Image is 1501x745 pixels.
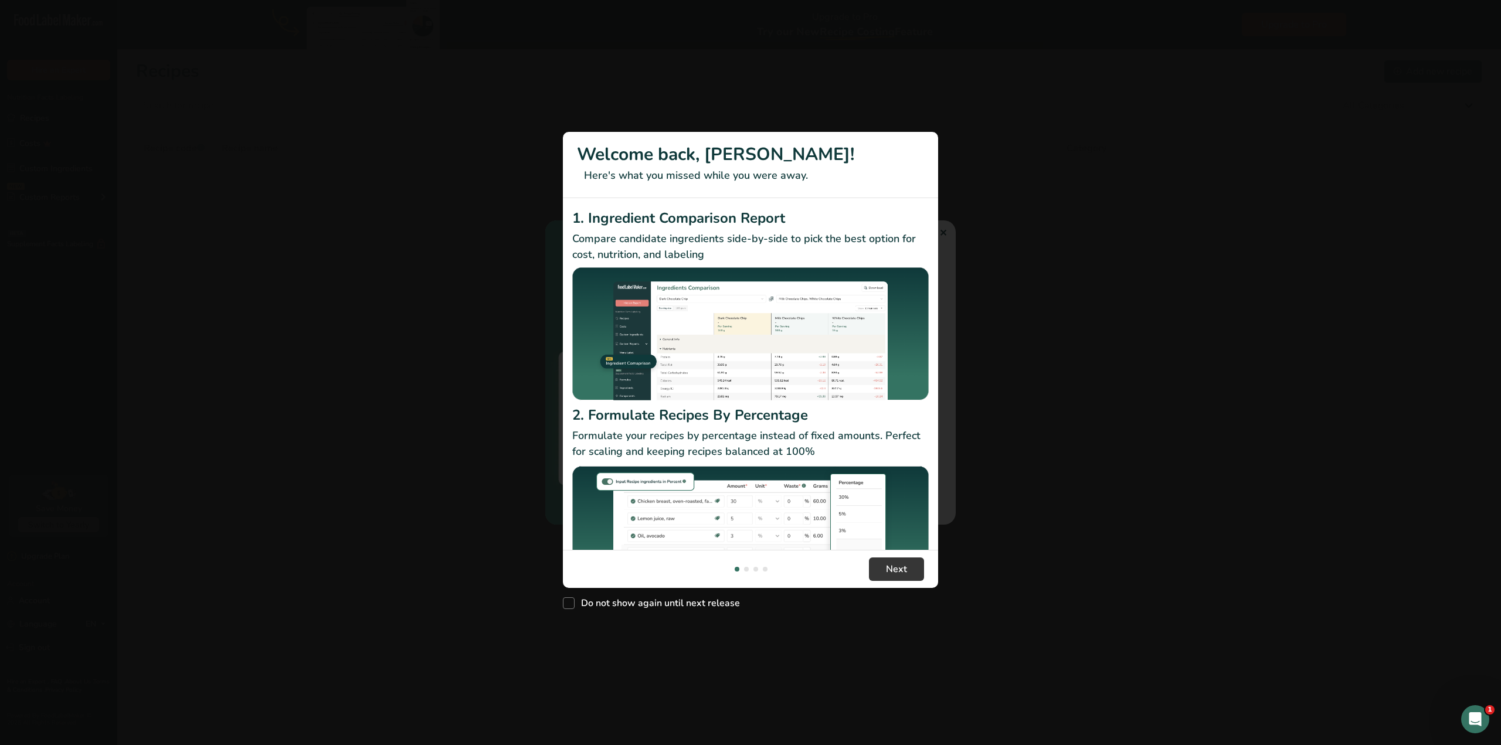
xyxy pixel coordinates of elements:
button: Next [869,557,924,581]
img: Ingredient Comparison Report [572,267,929,400]
p: Formulate your recipes by percentage instead of fixed amounts. Perfect for scaling and keeping re... [572,428,929,460]
h2: 2. Formulate Recipes By Percentage [572,404,929,426]
img: Formulate Recipes By Percentage [572,464,929,605]
p: Compare candidate ingredients side-by-side to pick the best option for cost, nutrition, and labeling [572,231,929,263]
span: 1 [1485,705,1495,715]
span: Next [886,562,907,576]
iframe: Intercom live chat [1461,705,1489,733]
span: Do not show again until next release [575,597,740,609]
p: Here's what you missed while you were away. [577,168,924,183]
h1: Welcome back, [PERSON_NAME]! [577,141,924,168]
h2: 1. Ingredient Comparison Report [572,207,929,229]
